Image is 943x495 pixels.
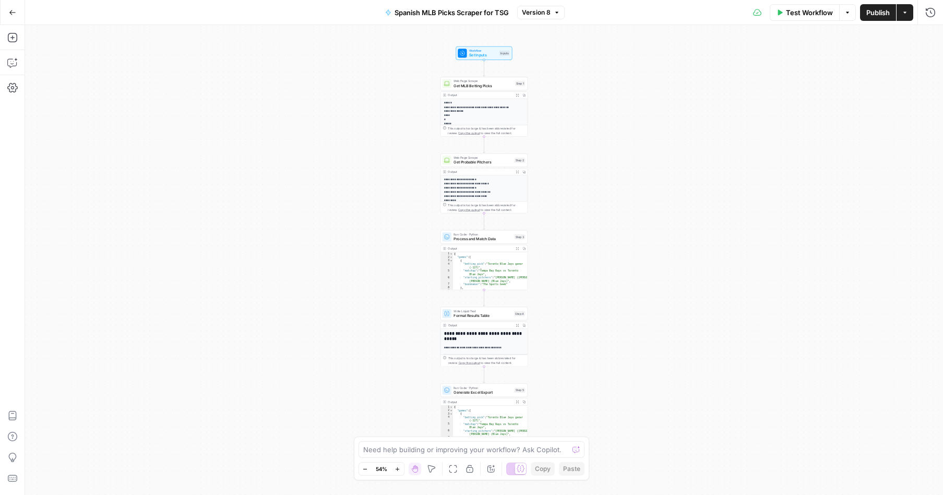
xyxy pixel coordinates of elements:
[453,313,512,319] span: Format Results Table
[440,269,453,276] div: 5
[440,282,453,286] div: 7
[440,289,453,292] div: 9
[469,52,497,58] span: Set Inputs
[395,7,509,18] span: Spanish MLB Picks Scraper for TSG
[517,6,565,19] button: Version 8
[515,387,526,393] div: Step 5
[535,464,551,474] span: Copy
[448,126,525,135] div: This output is too large & has been abbreviated for review. to view the full content.
[448,170,512,174] div: Output
[453,79,512,84] span: Web Page Scrape
[515,234,526,240] div: Step 3
[440,262,453,269] div: 4
[440,405,453,408] div: 1
[440,230,528,290] div: Run Code · PythonProcess and Match DataStep 3Output{ "games":[ { "betting_pick":"Toronto Blue Jay...
[440,286,453,289] div: 8
[450,289,453,292] span: Toggle code folding, rows 9 through 14
[440,46,528,60] div: WorkflowSet InputsInputs
[559,462,584,476] button: Paste
[453,83,512,89] span: Get MLB Betting Picks
[483,213,485,229] g: Edge from step_2 to step_3
[440,409,453,412] div: 2
[440,429,453,436] div: 6
[440,252,453,255] div: 1
[563,464,580,474] span: Paste
[453,385,512,390] span: Run Code · Python
[469,49,497,53] span: Workflow
[515,158,526,163] div: Step 2
[448,399,512,404] div: Output
[514,311,525,316] div: Step 4
[453,232,512,237] span: Run Code · Python
[450,409,453,412] span: Toggle code folding, rows 2 through 57
[440,422,453,429] div: 5
[440,416,453,422] div: 4
[453,236,512,242] span: Process and Match Data
[448,203,525,211] div: This output is too large & has been abbreviated for review. to view the full content.
[450,252,453,255] span: Toggle code folding, rows 1 through 61
[453,309,512,313] span: Write Liquid Text
[522,8,551,17] span: Version 8
[448,93,512,98] div: Output
[440,255,453,258] div: 2
[440,412,453,415] div: 3
[860,4,896,21] button: Publish
[770,4,839,21] button: Test Workflow
[483,290,485,306] g: Edge from step_3 to step_4
[376,465,387,473] span: 54%
[448,323,512,327] div: Output
[458,361,480,364] span: Copy the output
[453,390,512,395] span: Generate Excel Export
[440,383,528,443] div: Run Code · PythonGenerate Excel ExportStep 5Output{ "games":[ { "betting_pick":"Toronto Blue Jays...
[440,259,453,262] div: 3
[786,7,833,18] span: Test Workflow
[866,7,890,18] span: Publish
[448,246,512,251] div: Output
[453,159,512,165] span: Get Probable Pitchers
[458,208,480,211] span: Copy the output
[515,81,525,86] div: Step 1
[450,255,453,258] span: Toggle code folding, rows 2 through 57
[499,51,510,56] div: Inputs
[450,412,453,415] span: Toggle code folding, rows 3 through 8
[483,60,485,76] g: Edge from start to step_1
[379,4,515,21] button: Spanish MLB Picks Scraper for TSG
[450,405,453,408] span: Toggle code folding, rows 1 through 60
[483,367,485,383] g: Edge from step_4 to step_5
[458,131,480,134] span: Copy the output
[440,436,453,439] div: 7
[453,156,512,160] span: Web Page Scrape
[448,356,525,365] div: This output is too large & has been abbreviated for review. to view the full content.
[450,259,453,262] span: Toggle code folding, rows 3 through 8
[531,462,555,476] button: Copy
[483,137,485,153] g: Edge from step_1 to step_2
[440,276,453,282] div: 6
